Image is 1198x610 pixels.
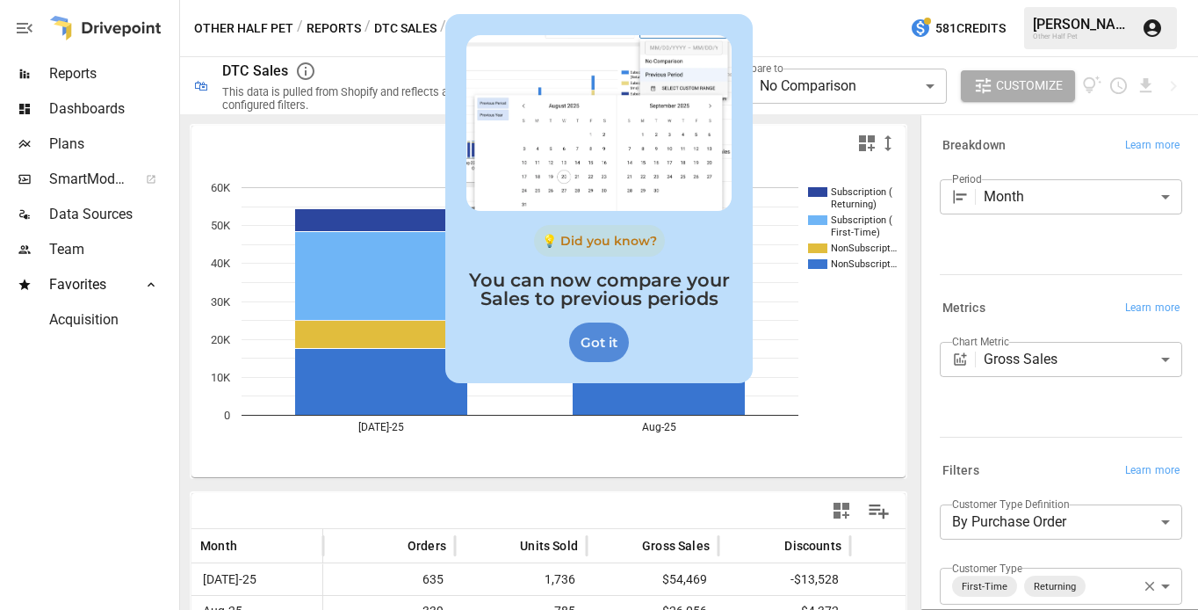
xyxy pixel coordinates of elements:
svg: A chart. [191,161,906,477]
div: / [364,18,371,40]
div: [PERSON_NAME] [1033,16,1131,33]
span: 635 [332,564,446,595]
label: Period [952,171,982,186]
span: SmartModel [49,169,126,190]
button: DTC Sales [374,18,437,40]
span: Plans [49,134,176,155]
span: Units Sold [520,537,578,555]
span: 1,736 [464,564,578,595]
span: Reports [49,63,176,84]
button: Schedule report [1108,76,1129,96]
button: Sort [902,534,927,558]
text: 50K [211,219,231,232]
button: Sort [239,534,263,558]
text: 60K [211,181,231,194]
text: Aug-25 [642,421,676,433]
text: NonSubscript… [831,243,897,254]
text: Subscription ( [831,186,892,198]
h6: Breakdown [942,136,1006,156]
button: 581Credits [903,12,1013,45]
button: Sort [758,534,783,558]
text: 30K [211,295,231,309]
h6: Filters [942,461,979,481]
span: Favorites [49,274,126,295]
button: View documentation [1082,70,1102,102]
h6: Metrics [942,299,985,318]
text: 10K [211,371,231,384]
div: DTC Sales [222,62,288,79]
span: 581 Credits [935,18,1006,40]
text: NonSubscript… [831,258,897,270]
span: Learn more [1125,137,1180,155]
span: -$5,945 [859,564,973,595]
span: First-Time [955,577,1014,597]
label: Customer Type [952,561,1022,576]
text: Returning) [831,199,877,210]
text: 0 [224,409,230,422]
text: 40K [211,257,231,270]
div: No Comparison [760,69,946,104]
text: Subscription ( [831,214,892,226]
span: $54,469 [595,564,710,595]
span: Discounts [784,537,841,555]
div: Other Half Pet [1033,33,1131,40]
label: Chart Metric [952,334,1009,349]
span: Gross Sales [642,537,710,555]
button: Sort [616,534,640,558]
div: / [297,18,303,40]
label: Compare to [729,61,783,76]
span: -$13,528 [727,564,841,595]
button: Other Half Pet [194,18,293,40]
span: Acquisition [49,309,176,330]
div: Gross Sales [984,342,1182,377]
span: Data Sources [49,204,176,225]
div: / [440,18,446,40]
text: 20K [211,333,231,346]
button: Reports [307,18,361,40]
div: Month [984,179,1182,214]
div: This data is pulled from Shopify and reflects any configured filters. [222,85,509,112]
span: Month [200,537,237,555]
span: Team [49,239,176,260]
span: [DATE]-25 [200,564,259,595]
div: By Purchase Order [940,505,1182,540]
span: Customize [996,75,1063,97]
span: Dashboards [49,98,176,120]
span: ™ [126,166,138,188]
span: Orders [408,537,446,555]
span: Learn more [1125,462,1180,480]
button: Customize [961,70,1075,102]
button: Manage Columns [859,491,898,531]
span: Learn more [1125,300,1180,317]
button: Sort [494,534,518,558]
button: Sort [381,534,406,558]
label: Customer Type Definition [952,497,1070,512]
text: First-Time) [831,227,880,238]
span: Returning [1027,577,1083,597]
button: Download report [1136,76,1156,96]
div: 🛍 [194,77,208,94]
text: [DATE]-25 [358,421,404,433]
